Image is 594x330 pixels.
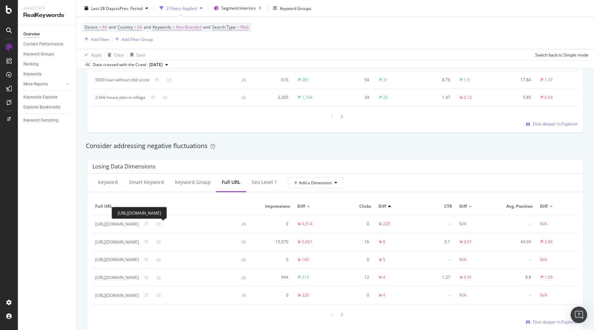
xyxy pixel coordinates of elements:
span: = [99,24,101,30]
span: Web [240,22,249,32]
a: Dive deeper in Explorer [526,121,578,127]
div: Keyword Sampling [23,117,58,124]
span: 2025 Aug. 4th [149,62,163,68]
div: Keyword Group [175,179,211,186]
span: Diff [378,203,386,209]
span: Dive deeper in Explorer [533,121,578,127]
button: Add Filter [82,35,109,43]
div: 5 [383,257,385,263]
div: Full URL [222,179,241,186]
div: 0 [338,257,369,263]
div: Smart Keyword [129,179,164,186]
div: [URL][DOMAIN_NAME] [95,275,139,281]
div: 54 [338,77,369,83]
div: 5,061 [302,239,312,245]
span: All [137,22,142,32]
div: 225 [383,221,390,227]
div: - [500,292,531,298]
a: More Reports [23,81,64,88]
div: Explorer Bookmarks [23,104,60,111]
button: Segment:interiors [211,3,264,14]
div: 944 [257,274,288,280]
div: 0 [257,257,288,263]
div: RealKeywords [23,11,70,19]
div: 1.9 [464,77,470,83]
div: 2 Filters Applied [166,5,197,11]
a: Keyword Sampling [23,117,71,124]
span: Impressions [257,203,290,209]
div: 17.84 [500,77,531,83]
div: 281 [302,77,309,83]
div: 0 [338,221,369,227]
a: Dive deeper in Explorer [526,319,578,325]
div: Apply [91,52,102,58]
span: Diff [459,203,467,209]
span: Clicks [338,203,371,209]
div: 2 bhk house plan in village [95,94,145,101]
div: Clear [114,52,124,58]
span: Keywords [153,24,171,30]
div: Keyword Groups [280,5,311,11]
div: Ranking [23,61,38,68]
button: Save [128,49,145,60]
div: 4,514 [302,221,312,227]
span: and [203,24,210,30]
span: Full URL [95,203,250,209]
div: Content Performance [23,41,63,48]
div: - [500,221,531,227]
div: Overview [23,31,40,38]
div: - [419,292,450,298]
div: N/A [459,292,466,298]
span: Add a Dimension [294,180,332,186]
div: 1.47 [419,94,450,101]
div: 2,305 [257,94,288,101]
button: Clear [105,49,124,60]
div: 1,744 [302,94,312,101]
button: Apply [82,49,102,60]
div: N/A [459,257,466,263]
div: 0 [257,221,288,227]
div: Data crossed with the Crawl [93,62,146,68]
div: 12 [338,274,369,280]
div: 34 [338,94,369,101]
a: Content Performance [23,41,71,48]
div: Open Intercom Messenger [571,307,587,323]
div: 8.76 [419,77,450,83]
a: Ranking [23,61,71,68]
div: Add Filter [91,36,109,42]
div: N/A [540,257,547,263]
div: 16 [338,239,369,245]
div: 44.94 [500,239,531,245]
span: Country [118,24,133,30]
div: 0.54 [544,94,553,101]
div: N/A [540,292,547,298]
a: Explorer Bookmarks [23,104,71,111]
div: 25 [383,94,388,101]
div: 213 [302,274,309,280]
div: seo Level 1 [252,179,277,186]
span: = [237,24,239,30]
div: 2.66 [544,239,553,245]
div: Losing Data Dimensions [92,163,155,170]
a: Keywords Explorer [23,94,71,101]
div: 1.47 [544,77,553,83]
div: - [500,257,531,263]
div: 320 [302,292,309,298]
span: CTR [419,203,452,209]
a: Keywords [23,71,71,78]
span: Diff [297,203,305,209]
span: = [172,24,175,30]
div: 5000 loan without cibil score [95,77,150,83]
span: and [109,24,116,30]
span: vs Prev. Period [115,5,143,11]
div: 31 [383,77,388,83]
span: Last 28 Days [91,5,115,11]
span: Device [85,24,98,30]
div: [URL][DOMAIN_NAME] [95,221,139,227]
div: Save [136,52,145,58]
div: 1.27 [419,274,450,280]
a: Overview [23,31,71,38]
span: Non-Branded [176,22,201,32]
div: Keyword Groups [23,51,54,58]
div: Consider addressing negative fluctuations [86,142,584,151]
